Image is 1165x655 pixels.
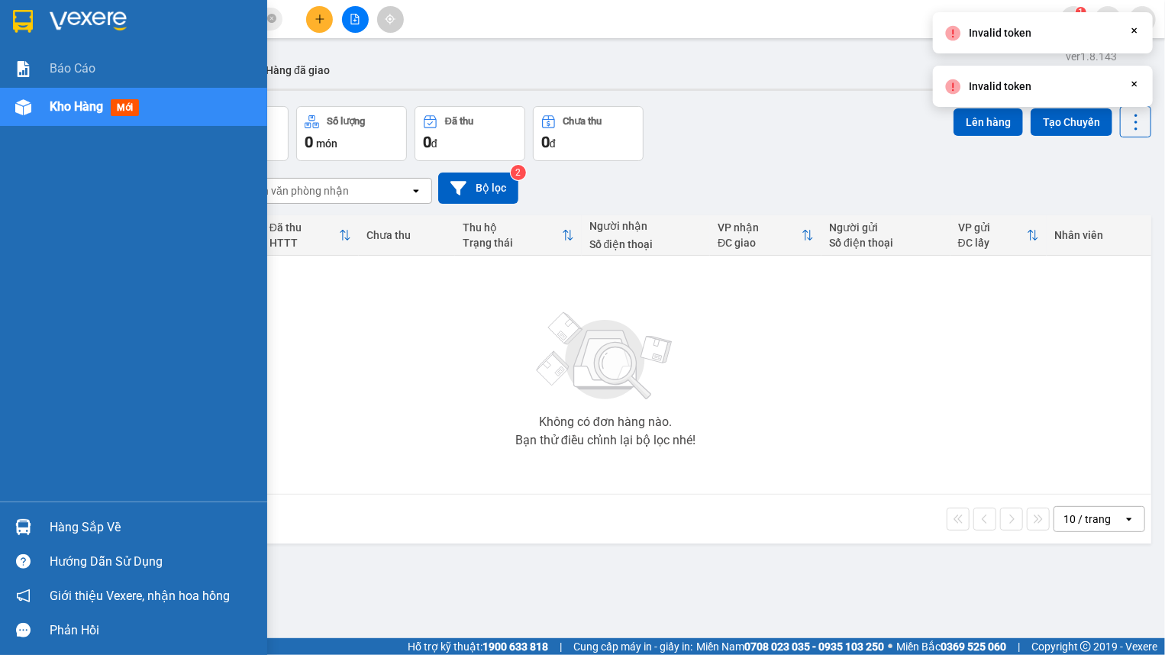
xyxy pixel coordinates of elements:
[244,183,349,198] div: Chọn văn phòng nhận
[1078,7,1083,18] span: 1
[408,638,548,655] span: Hỗ trợ kỹ thuật:
[1129,6,1156,33] button: caret-down
[15,519,31,535] img: warehouse-icon
[305,133,313,151] span: 0
[50,59,95,78] span: Báo cáo
[16,554,31,569] span: question-circle
[342,6,369,33] button: file-add
[696,638,884,655] span: Miền Nam
[958,221,1028,234] div: VP gửi
[315,14,325,24] span: plus
[377,6,404,33] button: aim
[1128,78,1141,90] svg: Close
[269,237,339,249] div: HTTT
[306,6,333,33] button: plus
[385,14,395,24] span: aim
[423,133,431,151] span: 0
[15,99,31,115] img: warehouse-icon
[541,133,550,151] span: 0
[366,229,448,241] div: Chưa thu
[1054,229,1143,241] div: Nhân viên
[327,116,366,127] div: Số lượng
[744,640,884,653] strong: 0708 023 035 - 0935 103 250
[269,221,339,234] div: Đã thu
[969,78,1031,95] div: Invalid token
[13,10,33,33] img: logo-vxr
[1031,108,1112,136] button: Tạo Chuyến
[16,589,31,603] span: notification
[50,550,256,573] div: Hướng dẫn sử dụng
[560,638,562,655] span: |
[1076,7,1086,18] sup: 1
[589,238,702,250] div: Số điện thoại
[950,215,1047,256] th: Toggle SortBy
[533,106,644,161] button: Chưa thu0đ
[954,108,1023,136] button: Lên hàng
[253,52,342,89] button: Hàng đã giao
[350,14,360,24] span: file-add
[511,165,526,180] sup: 2
[50,586,230,605] span: Giới thiệu Vexere, nhận hoa hồng
[969,24,1031,41] div: Invalid token
[111,99,139,116] span: mới
[1063,511,1111,527] div: 10 / trang
[438,173,518,204] button: Bộ lọc
[960,9,1060,28] span: linhdl.phuchai
[550,137,556,150] span: đ
[410,185,422,197] svg: open
[455,215,582,256] th: Toggle SortBy
[829,221,942,234] div: Người gửi
[415,106,525,161] button: Đã thu0đ
[267,14,276,23] span: close-circle
[15,61,31,77] img: solution-icon
[718,237,802,249] div: ĐC giao
[1018,638,1020,655] span: |
[1123,513,1135,525] svg: open
[445,116,473,127] div: Đã thu
[482,640,548,653] strong: 1900 633 818
[1080,641,1091,652] span: copyright
[529,303,682,410] img: svg+xml;base64,PHN2ZyBjbGFzcz0ibGlzdC1wbHVnX19zdmciIHhtbG5zPSJodHRwOi8vd3d3LnczLm9yZy8yMDAwL3N2Zy...
[888,644,892,650] span: ⚪️
[896,638,1006,655] span: Miền Bắc
[1128,24,1141,37] svg: Close
[563,116,602,127] div: Chưa thu
[718,221,802,234] div: VP nhận
[829,237,942,249] div: Số điện thoại
[463,237,562,249] div: Trạng thái
[573,638,692,655] span: Cung cấp máy in - giấy in:
[710,215,821,256] th: Toggle SortBy
[50,516,256,539] div: Hàng sắp về
[267,12,276,27] span: close-circle
[262,215,359,256] th: Toggle SortBy
[515,434,695,447] div: Bạn thử điều chỉnh lại bộ lọc nhé!
[50,99,103,114] span: Kho hàng
[539,416,672,428] div: Không có đơn hàng nào.
[958,237,1028,249] div: ĐC lấy
[16,623,31,637] span: message
[296,106,407,161] button: Số lượng0món
[941,640,1006,653] strong: 0369 525 060
[431,137,437,150] span: đ
[463,221,562,234] div: Thu hộ
[316,137,337,150] span: món
[589,220,702,232] div: Người nhận
[50,619,256,642] div: Phản hồi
